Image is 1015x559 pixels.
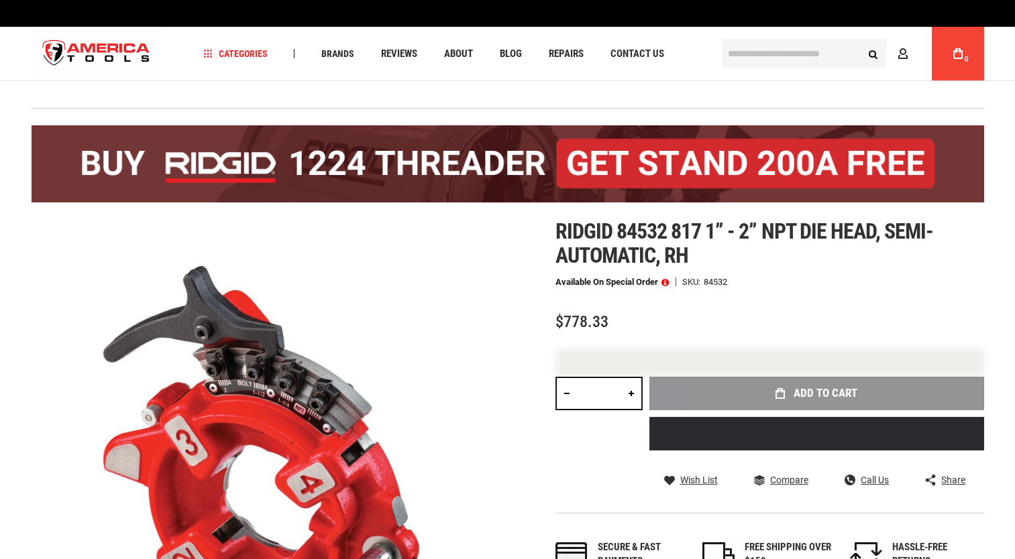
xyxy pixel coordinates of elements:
[32,29,162,79] img: America Tools
[770,475,808,485] span: Compare
[680,475,718,485] span: Wish List
[381,49,417,59] span: Reviews
[682,277,704,286] strong: SKU
[555,277,669,287] p: Available on Special Order
[555,219,934,268] span: Ridgid 84532 817 1” - 2” npt die head, semi-automatic, rh
[555,312,608,331] span: $778.33
[861,41,886,66] button: Search
[438,45,479,63] a: About
[845,474,889,486] a: Call Us
[321,49,354,58] span: Brands
[965,56,969,63] span: 0
[543,45,590,63] a: Repairs
[375,45,423,63] a: Reviews
[444,49,473,59] span: About
[664,474,718,486] a: Wish List
[32,29,162,79] a: store logo
[754,474,808,486] a: Compare
[704,277,727,286] div: 84532
[315,45,360,63] a: Brands
[604,45,670,63] a: Contact Us
[500,49,522,59] span: Blog
[32,125,984,202] img: BOGO: Buy the RIDGID® 1224 Threader (26092), get the 92467 200A Stand FREE!
[941,475,965,485] span: Share
[197,45,274,63] a: Categories
[494,45,528,63] a: Blog
[610,49,664,59] span: Contact Us
[549,49,584,59] span: Repairs
[861,475,889,485] span: Call Us
[945,27,971,80] a: 0
[203,49,268,58] span: Categories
